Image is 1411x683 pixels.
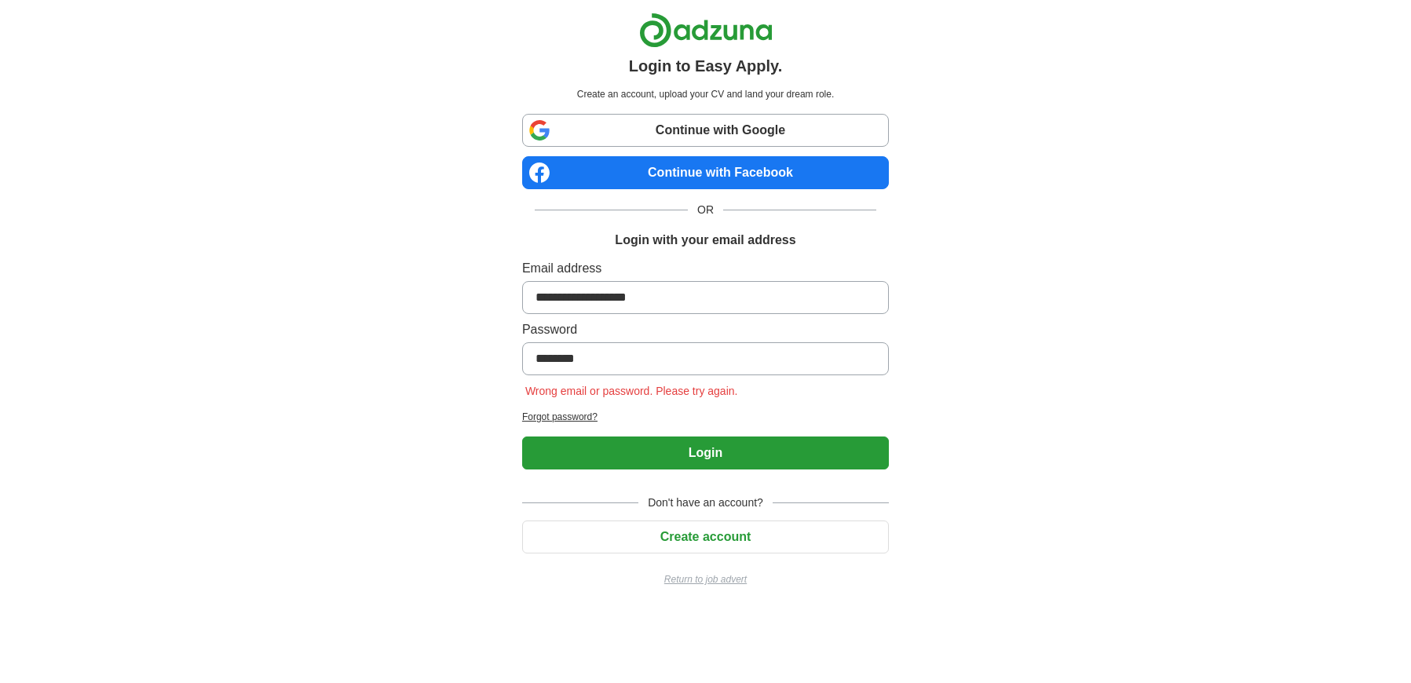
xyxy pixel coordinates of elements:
[522,530,889,543] a: Create account
[522,436,889,469] button: Login
[522,156,889,189] a: Continue with Facebook
[522,520,889,553] button: Create account
[522,114,889,147] a: Continue with Google
[639,13,773,48] img: Adzuna logo
[525,87,886,101] p: Create an account, upload your CV and land your dream role.
[522,410,889,424] a: Forgot password?
[522,572,889,586] a: Return to job advert
[522,385,741,397] span: Wrong email or password. Please try again.
[629,54,783,78] h1: Login to Easy Apply.
[615,231,795,250] h1: Login with your email address
[638,495,773,511] span: Don't have an account?
[522,320,889,339] label: Password
[522,259,889,278] label: Email address
[688,202,723,218] span: OR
